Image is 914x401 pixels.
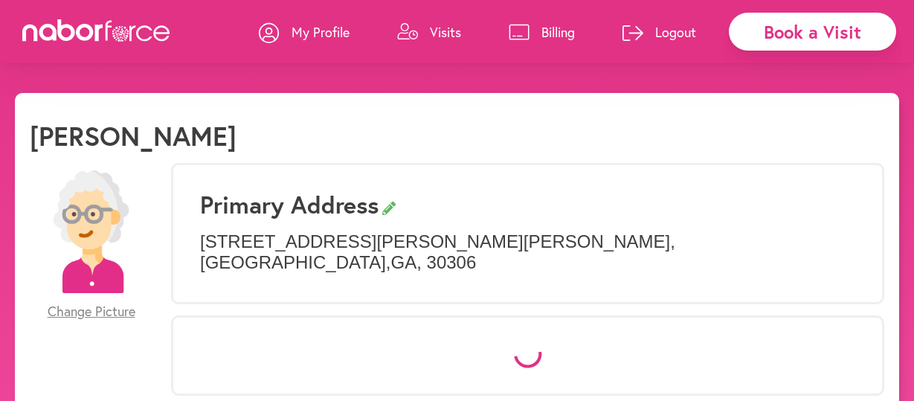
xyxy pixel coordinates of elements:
[259,10,350,54] a: My Profile
[729,13,896,51] div: Book a Visit
[30,120,236,152] h1: [PERSON_NAME]
[48,304,135,320] span: Change Picture
[200,231,855,275] p: [STREET_ADDRESS][PERSON_NAME][PERSON_NAME] , [GEOGRAPHIC_DATA] , GA , 30306
[655,23,696,41] p: Logout
[622,10,696,54] a: Logout
[30,170,152,293] img: efc20bcf08b0dac87679abea64c1faab.png
[292,23,350,41] p: My Profile
[397,10,461,54] a: Visits
[509,10,575,54] a: Billing
[200,190,855,219] h3: Primary Address
[541,23,575,41] p: Billing
[430,23,461,41] p: Visits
